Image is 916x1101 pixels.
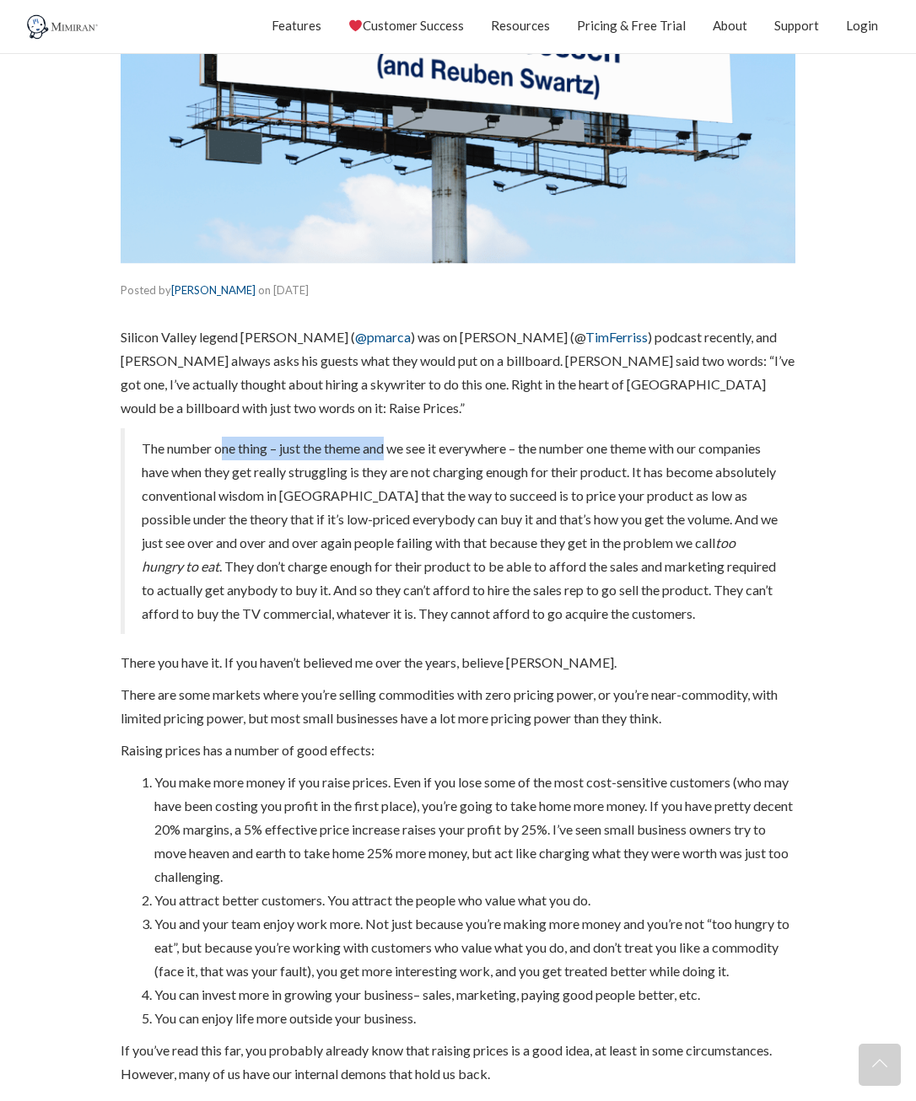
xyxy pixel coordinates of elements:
a: Resources [491,4,550,46]
img: ❤️ [349,19,362,32]
p: There you have it. If you haven’t believed me over the years, believe [PERSON_NAME]. [121,651,795,674]
li: You can invest more in growing your business– sales, marketing, paying good people better, etc. [154,983,795,1007]
span: on [258,283,271,297]
a: About [713,4,747,46]
a: Support [774,4,819,46]
img: Mimiran CRM [25,14,101,40]
a: Customer Success [348,4,464,46]
li: You and your team enjoy work more. Not just because you’re making more money and you’re not “too ... [154,912,795,983]
p: There are some markets where you’re selling commodities with zero pricing power, or you’re near-c... [121,683,795,730]
p: The number one thing – just the theme and we see it everywhere – the number one theme with our co... [142,437,779,626]
a: [PERSON_NAME] [171,283,256,297]
a: Pricing & Free Trial [577,4,686,46]
li: You can enjoy life more outside your business. [154,1007,795,1030]
time: [DATE] [273,283,309,297]
p: If you’ve read this far, you probably already know that raising prices is a good idea, at least i... [121,1039,795,1086]
a: Features [272,4,321,46]
a: Login [846,4,878,46]
li: You attract better customers. You attract the people who value what you do. [154,889,795,912]
span: Posted by [121,283,256,297]
a: TimFerriss [585,329,648,345]
li: You make more money if you raise prices. Even if you lose some of the most cost-sensitive custome... [154,771,795,889]
p: Raising prices has a number of good effects: [121,738,795,762]
p: Silicon Valley legend [PERSON_NAME] ( ) was on [PERSON_NAME] (@ ) podcast recently, and [PERSON_N... [121,325,795,420]
em: too hungry to eat [142,534,735,574]
a: @pmarca [355,329,411,345]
